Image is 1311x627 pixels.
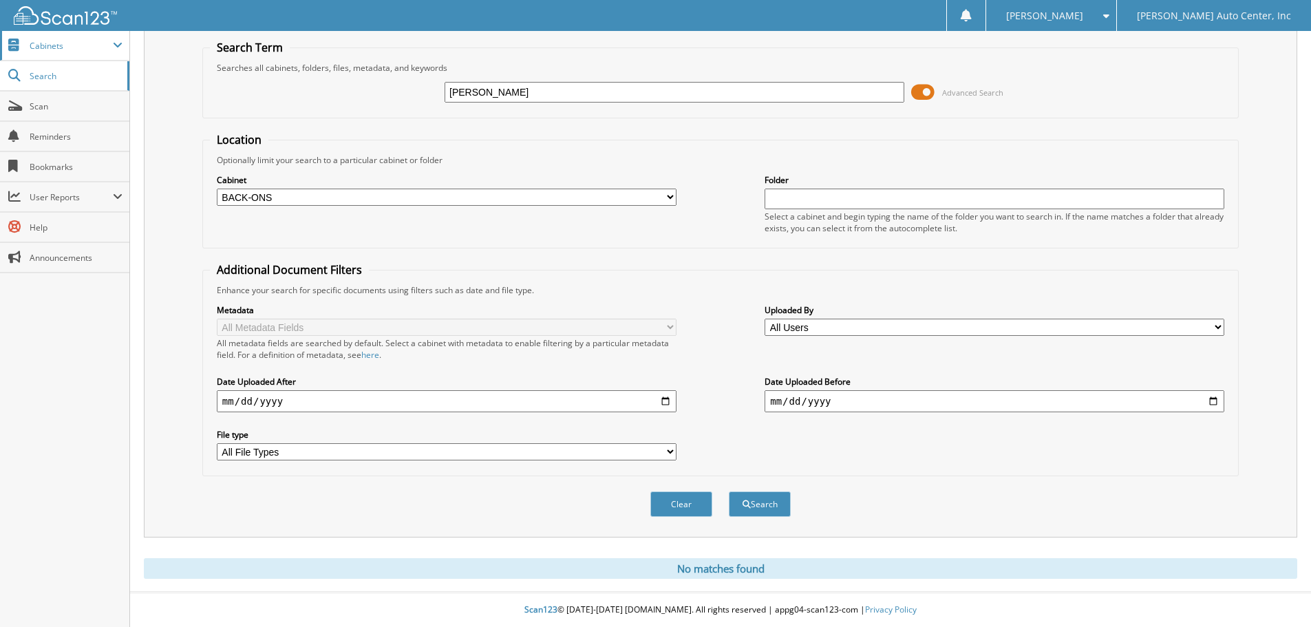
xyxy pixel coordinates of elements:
[942,87,1003,98] span: Advanced Search
[1137,12,1291,20] span: [PERSON_NAME] Auto Center, Inc
[765,390,1224,412] input: end
[217,174,676,186] label: Cabinet
[210,284,1231,296] div: Enhance your search for specific documents using filters such as date and file type.
[361,349,379,361] a: here
[210,40,290,55] legend: Search Term
[144,558,1297,579] div: No matches found
[30,40,113,52] span: Cabinets
[765,174,1224,186] label: Folder
[217,304,676,316] label: Metadata
[210,62,1231,74] div: Searches all cabinets, folders, files, metadata, and keywords
[130,593,1311,627] div: © [DATE]-[DATE] [DOMAIN_NAME]. All rights reserved | appg04-scan123-com |
[765,304,1224,316] label: Uploaded By
[30,100,122,112] span: Scan
[865,604,917,615] a: Privacy Policy
[217,429,676,440] label: File type
[14,6,117,25] img: scan123-logo-white.svg
[30,252,122,264] span: Announcements
[765,376,1224,387] label: Date Uploaded Before
[217,376,676,387] label: Date Uploaded After
[30,222,122,233] span: Help
[1006,12,1083,20] span: [PERSON_NAME]
[30,131,122,142] span: Reminders
[30,70,120,82] span: Search
[210,154,1231,166] div: Optionally limit your search to a particular cabinet or folder
[210,262,369,277] legend: Additional Document Filters
[30,191,113,203] span: User Reports
[30,161,122,173] span: Bookmarks
[210,132,268,147] legend: Location
[729,491,791,517] button: Search
[217,337,676,361] div: All metadata fields are searched by default. Select a cabinet with metadata to enable filtering b...
[765,211,1224,234] div: Select a cabinet and begin typing the name of the folder you want to search in. If the name match...
[650,491,712,517] button: Clear
[524,604,557,615] span: Scan123
[217,390,676,412] input: start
